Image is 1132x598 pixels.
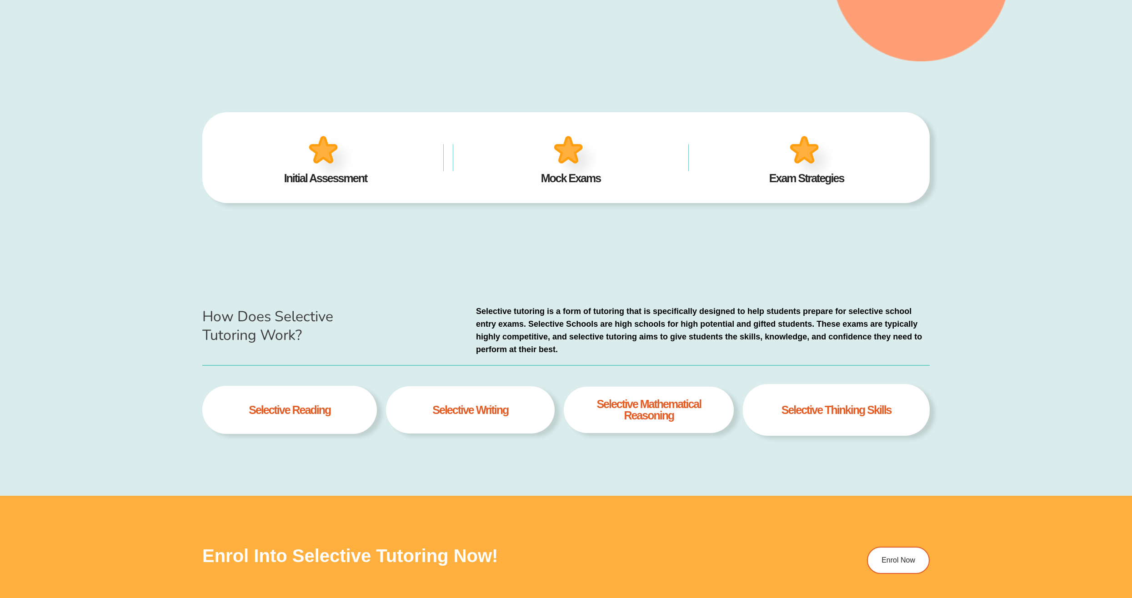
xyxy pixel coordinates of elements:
[702,173,911,184] h4: Exam Strategies
[221,173,430,184] h4: Initial Assessment
[476,305,930,356] p: Selective tutoring is a form of tutoring that is specifically designed to help students prepare f...
[981,495,1132,598] iframe: Chat Widget
[781,404,892,416] h4: Selective thinking skills
[867,547,930,574] a: Enrol Now
[202,547,777,565] h3: Enrol into Selective Tutoring Now!
[202,307,333,345] span: How Does Selective Tutoring Work?
[249,404,331,416] h4: selective Reading
[466,173,675,184] h4: Mock Exams
[576,399,722,421] h4: selective Mathematical Reasoning
[882,557,915,564] span: Enrol Now
[432,404,508,416] h4: selective writing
